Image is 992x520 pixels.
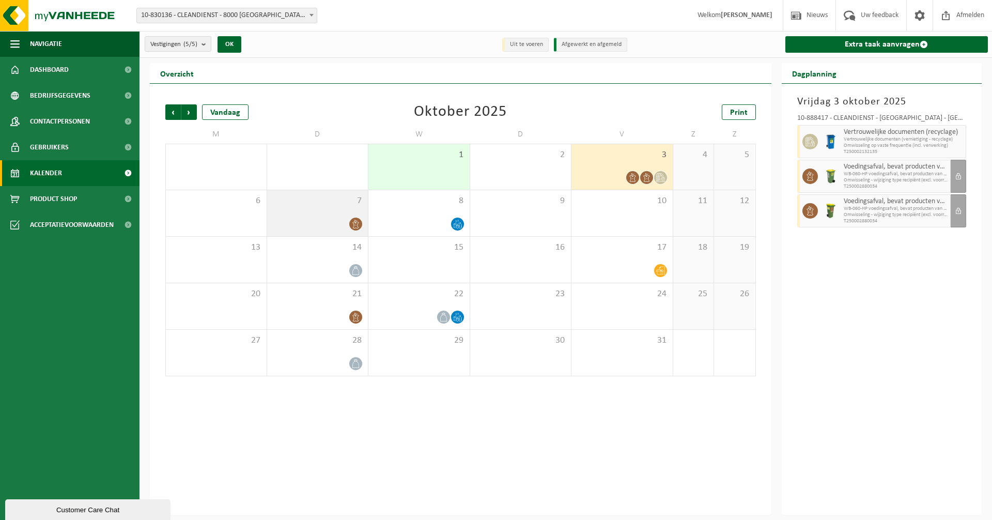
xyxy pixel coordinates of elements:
span: Kalender [30,160,62,186]
td: W [368,125,470,144]
span: 2 [475,149,566,161]
span: 27 [171,335,261,346]
span: 20 [171,288,261,300]
span: Dashboard [30,57,69,83]
span: Voedingsafval, bevat producten van dierlijke oorsprong, onverpakt, categorie 3 [844,197,948,206]
span: 9 [475,195,566,207]
h2: Dagplanning [782,63,847,83]
div: 10-888417 - CLEANDIENST - [GEOGRAPHIC_DATA] - [GEOGRAPHIC_DATA] [797,115,967,125]
span: 11 [678,195,709,207]
span: Vorige [165,104,181,120]
span: WB-060-HP voedingsafval, bevat producten van dierlijke oors [844,171,948,177]
span: 5 [719,149,750,161]
img: WB-0060-HPE-GN-50 [823,203,839,219]
span: 7 [272,195,363,207]
span: Gebruikers [30,134,69,160]
span: 29 [374,335,464,346]
td: D [470,125,572,144]
span: T250002880034 [844,218,948,224]
span: 10 [577,195,668,207]
span: Volgende [181,104,197,120]
span: 30 [475,335,566,346]
button: OK [218,36,241,53]
span: 26 [719,288,750,300]
div: Vandaag [202,104,249,120]
td: D [267,125,369,144]
span: 18 [678,242,709,253]
span: 15 [374,242,464,253]
a: Print [722,104,756,120]
span: Vestigingen [150,37,197,52]
iframe: chat widget [5,497,173,520]
span: Product Shop [30,186,77,212]
span: Voedingsafval, bevat producten van dierlijke oorsprong, onverpakt, categorie 3 [844,163,948,171]
button: Vestigingen(5/5) [145,36,211,52]
span: 31 [577,335,668,346]
span: 23 [475,288,566,300]
span: Omwisseling - wijziging type recipiënt (excl. voorrijkost) [844,177,948,183]
h3: Vrijdag 3 oktober 2025 [797,94,967,110]
span: 10-830136 - CLEANDIENST - 8000 BRUGGE, PATHOEKEWEG 48 [136,8,317,23]
li: Afgewerkt en afgemeld [554,38,627,52]
span: 14 [272,242,363,253]
td: V [571,125,673,144]
span: 6 [171,195,261,207]
span: Navigatie [30,31,62,57]
span: Vertrouwelijke documenten (vernietiging - recyclage) [844,136,964,143]
h2: Overzicht [150,63,204,83]
span: 25 [678,288,709,300]
count: (5/5) [183,41,197,48]
span: Vertrouwelijke documenten (recyclage) [844,128,964,136]
span: WB-060-HP voedingsafval, bevat producten van dierlijke oors [844,206,948,212]
span: 8 [374,195,464,207]
span: 12 [719,195,750,207]
span: 28 [272,335,363,346]
span: Bedrijfsgegevens [30,83,90,109]
span: 24 [577,288,668,300]
a: Extra taak aanvragen [785,36,988,53]
span: Print [730,109,748,117]
span: 10-830136 - CLEANDIENST - 8000 BRUGGE, PATHOEKEWEG 48 [137,8,317,23]
span: Omwisseling - wijziging type recipiënt (excl. voorrijkost) [844,212,948,218]
span: 22 [374,288,464,300]
div: Oktober 2025 [414,104,507,120]
span: 19 [719,242,750,253]
span: Acceptatievoorwaarden [30,212,114,238]
span: 3 [577,149,668,161]
span: T250002132135 [844,149,964,155]
span: 1 [374,149,464,161]
span: T250002880034 [844,183,948,190]
span: Omwisseling op vaste frequentie (incl. verwerking) [844,143,964,149]
td: M [165,125,267,144]
td: Z [714,125,755,144]
span: Contactpersonen [30,109,90,134]
span: 16 [475,242,566,253]
span: 13 [171,242,261,253]
span: 4 [678,149,709,161]
img: WB-0140-HPE-GN-50 [823,169,839,184]
span: 21 [272,288,363,300]
strong: [PERSON_NAME] [721,11,772,19]
li: Uit te voeren [502,38,549,52]
td: Z [673,125,715,144]
span: 17 [577,242,668,253]
img: WB-0240-HPE-BE-09 [823,134,839,149]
